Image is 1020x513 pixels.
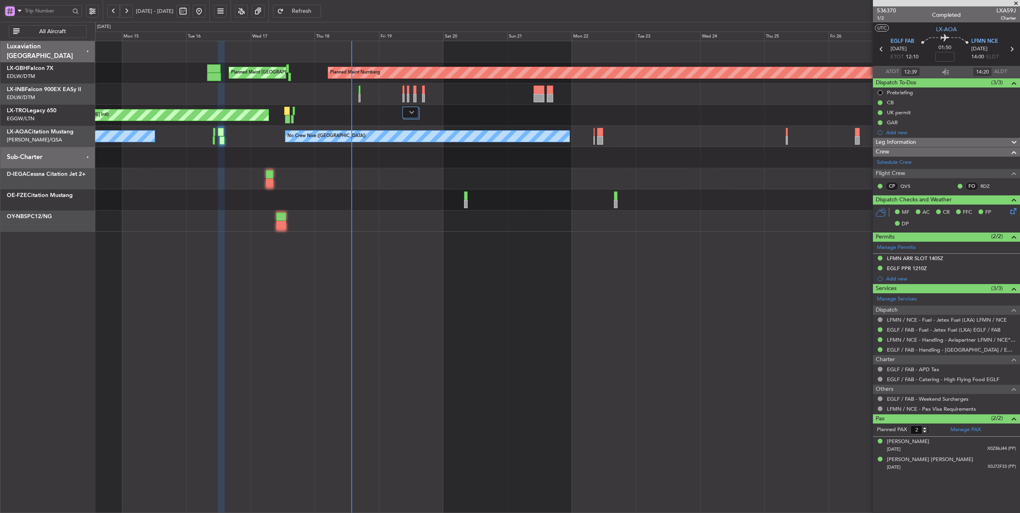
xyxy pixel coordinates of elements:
a: LFMN / NCE - Pax Visa Requirements [887,406,976,412]
a: LX-AOACitation Mustang [7,129,74,135]
a: EGLF / FAB - Fuel - Jetex Fuel (LXA) EGLF / FAB [887,326,1000,333]
a: D-IEGACessna Citation Jet 2+ [7,171,86,177]
img: arrow-gray.svg [409,111,414,114]
button: All Aircraft [9,25,87,38]
span: Dispatch Checks and Weather [876,195,952,205]
span: ALDT [994,68,1007,76]
div: Tue 16 [186,32,251,41]
span: All Aircraft [21,29,84,34]
label: Planned PAX [877,426,907,434]
a: Schedule Crew [877,159,912,167]
span: FP [985,209,991,217]
div: Planned Maint [GEOGRAPHIC_DATA] ([GEOGRAPHIC_DATA]) [231,67,357,79]
span: OY-NBS [7,214,27,219]
div: No Crew Nice ([GEOGRAPHIC_DATA]) [287,130,366,142]
span: Charter [996,15,1016,22]
span: Permits [876,233,894,242]
span: DP [902,220,909,228]
a: QVS [900,183,918,190]
span: Services [876,284,896,293]
span: 01:50 [938,44,951,52]
span: (3/3) [991,284,1003,292]
span: OE-FZE [7,193,27,198]
a: LFMN / NCE - Fuel - Jetex Fuel (LXA) LFMN / NCE [887,316,1007,323]
div: Tue 23 [636,32,700,41]
div: [DATE] [97,24,111,30]
a: [PERSON_NAME]/QSA [7,136,62,143]
a: EGLF / FAB - Catering - High Flying Food EGLF [887,376,999,383]
span: D-IEGA [7,171,26,177]
a: LX-GBHFalcon 7X [7,66,54,71]
span: 1/2 [877,15,896,22]
div: Mon 22 [572,32,636,41]
span: ETOT [891,53,904,61]
div: CP [885,182,898,191]
span: CR [943,209,950,217]
span: 536370 [877,6,896,15]
div: CB [887,99,894,106]
span: X0J72F33 (PP) [988,463,1016,470]
span: Others [876,385,893,394]
a: EGLF / FAB - APD Tax [887,366,939,373]
a: EDLW/DTM [7,73,35,80]
span: LX-AOA [936,25,957,34]
div: Thu 18 [315,32,379,41]
a: Manage PAX [950,426,981,434]
a: Manage Permits [877,244,916,252]
div: UK permit [887,109,911,116]
span: Pax [876,414,885,424]
span: Dispatch [876,306,898,315]
div: EGLF PPR 1210Z [887,265,927,272]
span: FFC [963,209,972,217]
a: Manage Services [877,295,917,303]
a: LFMN / NCE - Handling - Aviapartner LFMN / NCE*****MY HANDLING**** [887,336,1016,343]
span: Charter [876,355,895,364]
span: [DATE] [887,446,900,452]
span: LFMN NCE [971,38,998,46]
a: EGGW/LTN [7,115,34,122]
a: RDZ [980,183,998,190]
button: UTC [875,24,889,32]
div: Wed 17 [251,32,315,41]
span: Flight Crew [876,169,905,178]
div: GAR [887,119,898,126]
span: Crew [876,147,889,157]
div: Add new [886,129,1016,136]
span: LXA59J [996,6,1016,15]
a: LX-TROLegacy 650 [7,108,56,113]
span: [DATE] [887,464,900,470]
span: LX-INB [7,87,25,92]
div: Prebriefing [887,89,913,96]
span: X0Z86J44 (PP) [987,445,1016,452]
div: Thu 25 [764,32,829,41]
span: EGLF FAB [891,38,914,46]
span: (2/2) [991,232,1003,241]
a: OE-FZECitation Mustang [7,193,73,198]
div: Completed [932,11,961,19]
span: ELDT [986,53,999,61]
div: Wed 24 [700,32,765,41]
div: Sun 21 [507,32,572,41]
span: Refresh [285,8,318,14]
a: LX-INBFalcon 900EX EASy II [7,87,81,92]
div: Fri 26 [829,32,893,41]
span: 14:00 [971,53,984,61]
span: AC [922,209,930,217]
a: OY-NBSPC12/NG [7,214,52,219]
span: LX-GBH [7,66,27,71]
div: Fri 19 [379,32,443,41]
a: EGLF / FAB - Handling - [GEOGRAPHIC_DATA] / EGLF / FAB [887,346,1016,353]
span: MF [902,209,909,217]
span: ATOT [886,68,899,76]
span: Dispatch To-Dos [876,78,916,87]
span: [DATE] [971,45,988,53]
div: LFMN ARR SLOT 1405Z [887,255,943,262]
span: (2/2) [991,414,1003,422]
div: [PERSON_NAME] [PERSON_NAME] [887,456,973,464]
span: Leg Information [876,138,916,147]
span: [DATE] [891,45,907,53]
div: Sat 20 [443,32,508,41]
div: [PERSON_NAME] [887,438,929,446]
span: LX-TRO [7,108,27,113]
div: Planned Maint Nurnberg [330,67,380,79]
